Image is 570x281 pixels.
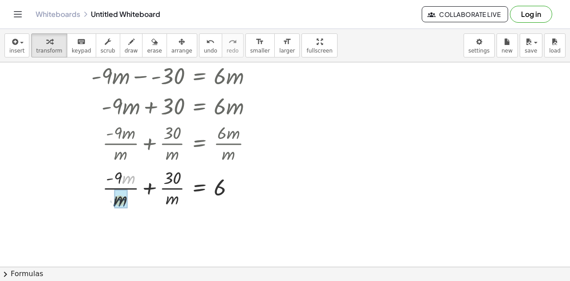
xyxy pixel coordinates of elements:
span: keypad [72,48,91,54]
button: keyboardkeypad [67,33,96,57]
button: undoundo [199,33,222,57]
span: save [525,48,537,54]
i: redo [228,37,237,47]
button: new [497,33,518,57]
button: transform [31,33,67,57]
span: redo [227,48,239,54]
span: erase [147,48,162,54]
span: insert [9,48,24,54]
i: keyboard [77,37,85,47]
span: settings [468,48,490,54]
span: load [549,48,561,54]
span: smaller [250,48,270,54]
button: Toggle navigation [11,7,25,21]
button: erase [142,33,167,57]
span: larger [279,48,295,54]
button: format_sizesmaller [245,33,275,57]
span: scrub [101,48,115,54]
button: arrange [167,33,197,57]
button: format_sizelarger [274,33,300,57]
i: format_size [283,37,291,47]
span: fullscreen [306,48,332,54]
span: draw [125,48,138,54]
button: scrub [96,33,120,57]
span: arrange [171,48,192,54]
span: undo [204,48,217,54]
button: Log in [510,6,552,23]
i: format_size [256,37,264,47]
i: undo [206,37,215,47]
span: new [501,48,513,54]
button: redoredo [222,33,244,57]
button: fullscreen [301,33,337,57]
span: Collaborate Live [429,10,501,18]
button: settings [464,33,495,57]
button: save [520,33,542,57]
button: insert [4,33,29,57]
a: Whiteboards [36,10,80,19]
button: draw [120,33,143,57]
button: load [544,33,566,57]
button: Collaborate Live [422,6,508,22]
span: transform [36,48,62,54]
